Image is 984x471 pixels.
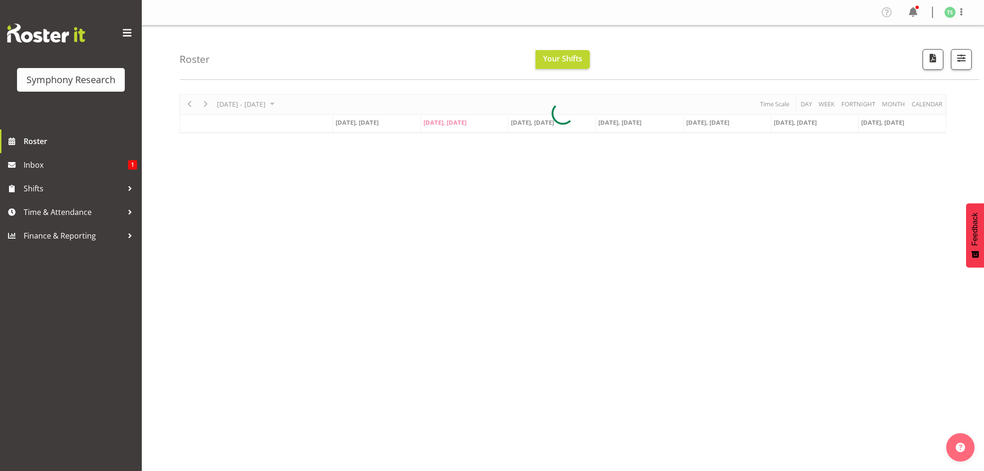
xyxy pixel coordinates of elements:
span: Your Shifts [543,53,582,64]
img: tanya-stebbing1954.jpg [944,7,956,18]
span: Shifts [24,181,123,196]
button: Feedback - Show survey [966,203,984,267]
span: Inbox [24,158,128,172]
span: Time & Attendance [24,205,123,219]
h4: Roster [180,54,210,65]
button: Your Shifts [535,50,590,69]
span: Feedback [971,213,979,246]
span: 1 [128,160,137,170]
span: Finance & Reporting [24,229,123,243]
div: Symphony Research [26,73,115,87]
img: Rosterit website logo [7,24,85,43]
span: Roster [24,134,137,148]
img: help-xxl-2.png [956,443,965,452]
button: Download a PDF of the roster according to the set date range. [923,49,943,70]
button: Filter Shifts [951,49,972,70]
